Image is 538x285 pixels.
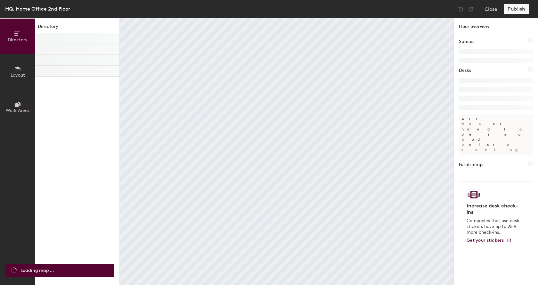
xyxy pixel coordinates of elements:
span: Directory [8,37,28,43]
img: Redo [468,6,474,12]
span: Get your stickers [467,238,504,243]
h1: Floor overview [454,18,538,33]
h1: Spaces [459,38,474,45]
canvas: Map [120,18,453,285]
img: Undo [458,6,464,12]
button: Close [485,4,497,14]
h1: Desks [459,67,471,74]
span: Loading map ... [20,267,54,274]
p: Companies that use desk stickers have up to 25% more check-ins. [467,218,521,235]
p: All desks need to be in a pod before saving [459,114,533,155]
h4: Increase desk check-ins [467,203,521,215]
h1: Directory [35,23,119,33]
span: Work Areas [6,108,29,113]
a: Get your stickers [467,238,512,243]
span: Layout [11,72,25,78]
h1: Furnishings [459,161,483,168]
div: HQ, Home Office 2nd Floor [5,5,70,13]
img: Sticker logo [467,189,481,200]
